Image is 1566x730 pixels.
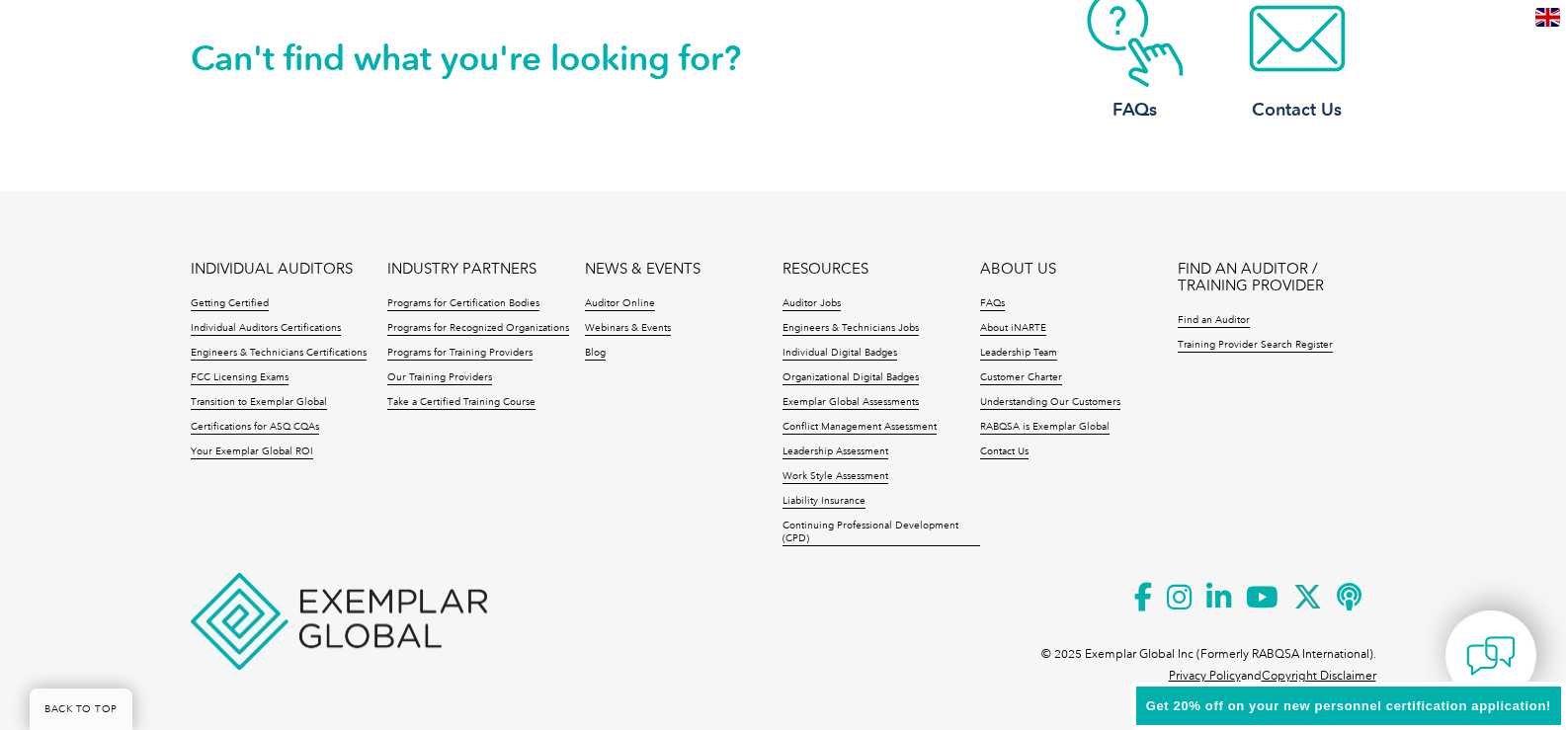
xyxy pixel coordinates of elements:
a: Engineers & Technicians Certifications [191,347,367,361]
a: Individual Digital Badges [783,347,897,361]
a: Liability Insurance [783,495,865,509]
a: RABQSA is Exemplar Global [980,421,1110,435]
a: Auditor Jobs [783,297,841,311]
a: INDIVIDUAL AUDITORS [191,261,353,278]
a: ABOUT US [980,261,1056,278]
a: Engineers & Technicians Jobs [783,322,919,336]
a: Take a Certified Training Course [387,396,536,410]
a: Certifications for ASQ CQAs [191,421,319,435]
a: Our Training Providers [387,371,492,385]
a: RESOURCES [783,261,868,278]
a: Leadership Team [980,347,1057,361]
a: Leadership Assessment [783,446,888,459]
a: Exemplar Global Assessments [783,396,919,410]
a: Individual Auditors Certifications [191,322,341,336]
a: Customer Charter [980,371,1062,385]
a: Your Exemplar Global ROI [191,446,313,459]
img: Exemplar Global [191,573,487,670]
a: Find an Auditor [1178,314,1250,328]
a: Privacy Policy [1169,669,1241,683]
p: © 2025 Exemplar Global Inc (Formerly RABQSA International). [1041,643,1376,665]
a: Understanding Our Customers [980,396,1120,410]
h3: Contact Us [1218,98,1376,122]
h3: FAQs [1056,98,1214,122]
a: BACK TO TOP [30,689,132,730]
a: Programs for Training Providers [387,347,533,361]
a: Copyright Disclaimer [1262,669,1376,683]
a: FAQs [980,297,1005,311]
a: INDUSTRY PARTNERS [387,261,536,278]
a: Work Style Assessment [783,470,888,484]
img: en [1535,8,1560,27]
a: Transition to Exemplar Global [191,396,327,410]
a: Programs for Certification Bodies [387,297,539,311]
a: NEWS & EVENTS [585,261,701,278]
a: Organizational Digital Badges [783,371,919,385]
img: contact-chat.png [1466,631,1516,681]
span: Get 20% off on your new personnel certification application! [1146,698,1551,713]
a: Auditor Online [585,297,655,311]
p: and [1169,665,1376,687]
a: Continuing Professional Development (CPD) [783,520,980,546]
a: Programs for Recognized Organizations [387,322,569,336]
a: FCC Licensing Exams [191,371,288,385]
a: Contact Us [980,446,1029,459]
a: Conflict Management Assessment [783,421,937,435]
a: Getting Certified [191,297,269,311]
h2: Can't find what you're looking for? [191,42,783,74]
a: Blog [585,347,606,361]
a: Webinars & Events [585,322,671,336]
a: FIND AN AUDITOR / TRAINING PROVIDER [1178,261,1375,294]
a: Training Provider Search Register [1178,339,1333,353]
a: About iNARTE [980,322,1046,336]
